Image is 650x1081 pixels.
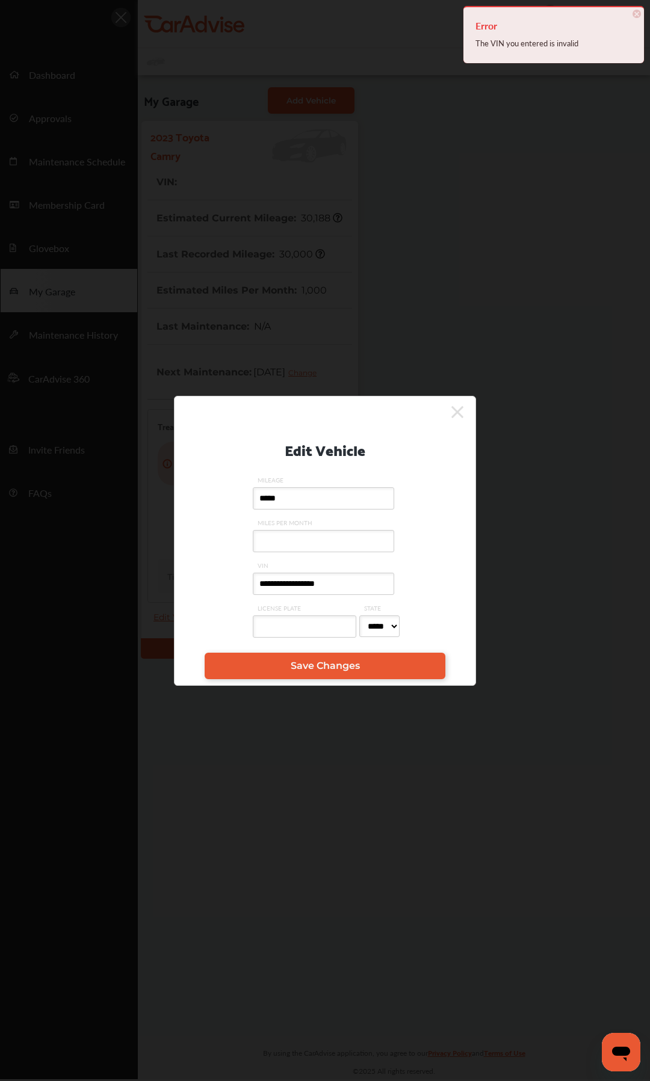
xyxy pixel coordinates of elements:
a: Save Changes [205,653,445,679]
iframe: Button to launch messaging window [602,1033,640,1071]
select: STATE [359,615,400,637]
span: MILEAGE [253,476,397,484]
input: MILEAGE [253,487,394,510]
span: VIN [253,561,397,570]
span: × [633,10,641,18]
p: Edit Vehicle [285,437,365,461]
span: MILES PER MONTH [253,519,397,527]
span: Save Changes [291,660,360,671]
h4: Error [475,16,632,35]
input: LICENSE PLATE [253,615,356,638]
input: VIN [253,573,394,595]
span: STATE [359,604,403,612]
div: The VIN you entered is invalid [475,35,632,51]
input: MILES PER MONTH [253,530,394,552]
span: LICENSE PLATE [253,604,359,612]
